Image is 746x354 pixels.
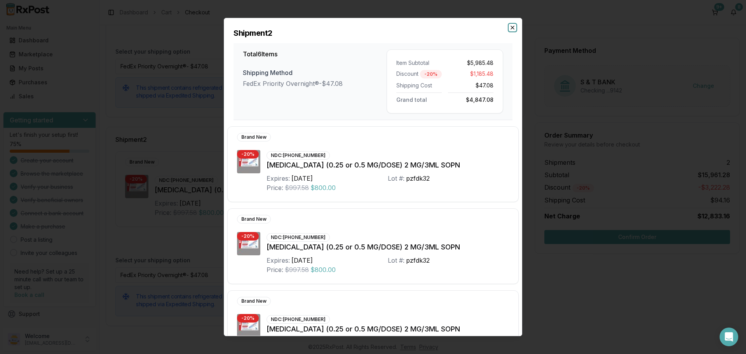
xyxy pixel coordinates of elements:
[388,174,404,183] div: Lot #:
[267,160,509,171] div: [MEDICAL_DATA] (0.25 or 0.5 MG/DOSE) 2 MG/3ML SOPN
[237,133,271,141] div: Brand New
[310,183,336,192] span: $800.00
[285,183,309,192] span: $997.58
[237,215,271,223] div: Brand New
[406,256,430,265] div: pzfdk32
[267,315,330,324] div: NDC: [PHONE_NUMBER]
[396,95,427,103] span: Grand total
[310,265,336,274] span: $800.00
[243,49,387,59] h3: Total 6 Items
[406,174,430,183] div: pzfdk32
[243,79,387,88] div: FedEx Priority Overnight® - $47.08
[396,70,418,78] span: Discount
[234,28,512,38] h2: Shipment 2
[237,150,259,159] div: - 20 %
[396,82,442,89] div: Shipping Cost
[237,232,260,255] img: Ozempic (0.25 or 0.5 MG/DOSE) 2 MG/3ML SOPN
[237,314,260,337] img: Ozempic (0.25 or 0.5 MG/DOSE) 2 MG/3ML SOPN
[285,265,309,274] span: $997.58
[448,59,493,67] div: $5,985.48
[267,242,509,253] div: [MEDICAL_DATA] (0.25 or 0.5 MG/DOSE) 2 MG/3ML SOPN
[267,233,330,242] div: NDC: [PHONE_NUMBER]
[466,95,493,103] span: $4,847.08
[267,151,330,160] div: NDC: [PHONE_NUMBER]
[267,324,509,335] div: [MEDICAL_DATA] (0.25 or 0.5 MG/DOSE) 2 MG/3ML SOPN
[237,297,271,305] div: Brand New
[237,314,259,323] div: - 20 %
[267,265,283,274] div: Price:
[237,232,259,241] div: - 20 %
[243,68,387,77] div: Shipping Method
[267,256,290,265] div: Expires:
[291,174,313,183] div: [DATE]
[267,183,283,192] div: Price:
[420,70,442,78] div: - 20 %
[237,150,260,173] img: Ozempic (0.25 or 0.5 MG/DOSE) 2 MG/3ML SOPN
[291,256,313,265] div: [DATE]
[396,59,442,67] div: Item Subtotal
[267,174,290,183] div: Expires:
[388,256,404,265] div: Lot #:
[448,82,493,89] div: $47.08
[448,70,493,78] div: $1,185.48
